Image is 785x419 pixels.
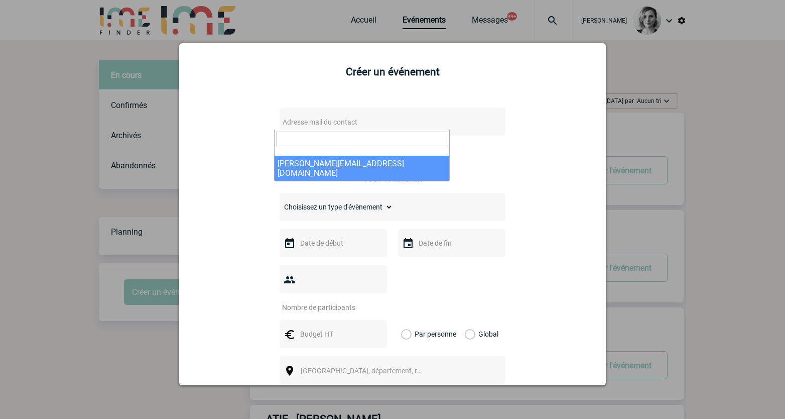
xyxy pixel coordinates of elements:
[192,66,593,78] h2: Créer un événement
[416,237,485,250] input: Date de fin
[280,301,374,314] input: Nombre de participants
[275,156,449,181] li: [PERSON_NAME][EMAIL_ADDRESS][DOMAIN_NAME]
[298,237,367,250] input: Date de début
[401,320,412,348] label: Par personne
[465,320,471,348] label: Global
[283,118,357,126] span: Adresse mail du contact
[298,328,367,341] input: Budget HT
[301,367,440,375] span: [GEOGRAPHIC_DATA], département, région...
